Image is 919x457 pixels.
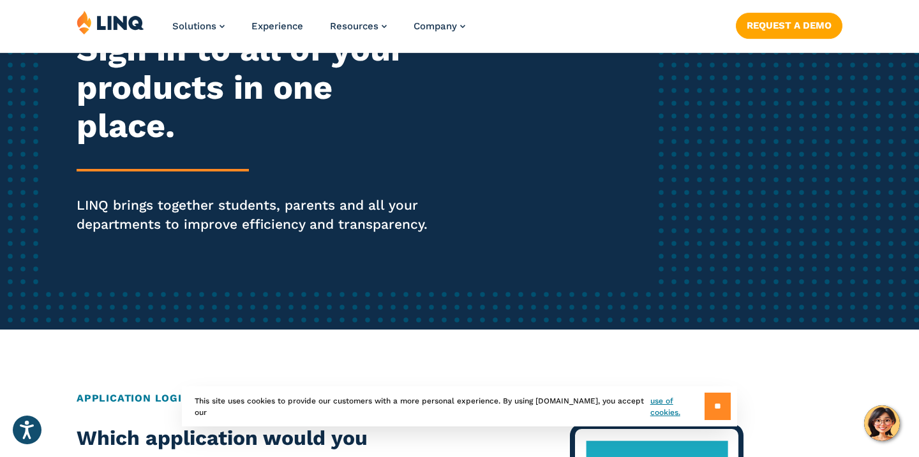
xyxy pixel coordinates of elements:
[77,196,431,234] p: LINQ brings together students, parents and all your departments to improve efficiency and transpa...
[736,13,842,38] a: Request a Demo
[414,20,465,32] a: Company
[172,20,216,32] span: Solutions
[330,20,378,32] span: Resources
[736,10,842,38] nav: Button Navigation
[77,31,431,145] h2: Sign in to all of your products in one place.
[182,386,737,426] div: This site uses cookies to provide our customers with a more personal experience. By using [DOMAIN...
[864,405,900,441] button: Hello, have a question? Let’s chat.
[650,395,705,418] a: use of cookies.
[330,20,387,32] a: Resources
[414,20,457,32] span: Company
[251,20,303,32] a: Experience
[77,10,144,34] img: LINQ | K‑12 Software
[172,10,465,52] nav: Primary Navigation
[172,20,225,32] a: Solutions
[77,391,842,406] h2: Application Login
